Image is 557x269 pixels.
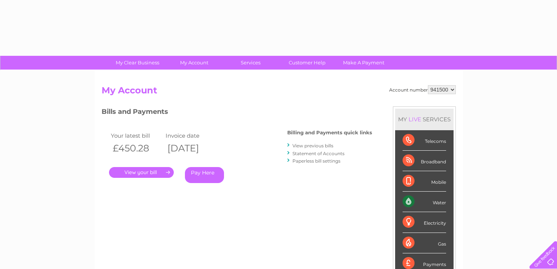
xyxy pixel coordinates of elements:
a: Pay Here [185,167,224,183]
div: Broadband [403,151,446,171]
div: LIVE [407,116,423,123]
div: Telecoms [403,130,446,151]
a: Statement of Accounts [292,151,345,156]
div: Water [403,192,446,212]
a: My Account [163,56,225,70]
div: Gas [403,233,446,253]
th: £450.28 [109,141,164,156]
h3: Bills and Payments [102,106,372,119]
td: Invoice date [164,131,219,141]
a: Paperless bill settings [292,158,340,164]
a: Customer Help [276,56,338,70]
a: View previous bills [292,143,333,148]
div: Account number [389,85,456,94]
td: Your latest bill [109,131,164,141]
div: MY SERVICES [395,109,454,130]
div: Mobile [403,171,446,192]
a: Services [220,56,281,70]
th: [DATE] [164,141,219,156]
h4: Billing and Payments quick links [287,130,372,135]
a: Make A Payment [333,56,394,70]
h2: My Account [102,85,456,99]
div: Electricity [403,212,446,233]
a: . [109,167,174,178]
a: My Clear Business [107,56,168,70]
